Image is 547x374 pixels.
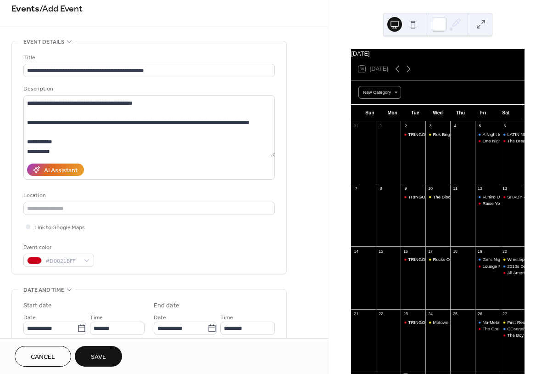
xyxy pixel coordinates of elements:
span: Event details [23,37,64,47]
div: 23 [403,311,408,317]
div: 5 [477,124,483,129]
div: TRINGO [Trivia & Bingo] [401,319,425,325]
div: One Night Band | Front Stage [475,138,500,144]
div: 26 [477,311,483,317]
div: 8 [378,186,384,192]
div: [DATE] [351,49,525,58]
div: All American Throwbacks - FRONT STAGE [500,270,525,276]
div: 17 [428,249,433,254]
div: A Night to #RockOutMS with Dueling Pianos [475,131,500,137]
div: Rocks Off (Rolling Stones Tribute) | Beer Garden Concert [425,256,450,262]
div: 10 [428,186,433,192]
div: The Blooze Brothers | Beer Garden Concert [425,194,450,200]
div: Mon [381,105,404,121]
div: Start date [23,301,52,311]
div: Wed [426,105,449,121]
div: Thu [449,105,472,121]
div: End date [154,301,179,311]
div: Tue [404,105,426,121]
div: Rok Brigade (Def Leppard Tribute) | Beer Garden Concert [433,131,546,137]
span: Date [23,313,36,323]
div: Title [23,53,273,62]
div: The Bread Machine - FRONT STAGE [500,138,525,144]
div: 18 [452,249,458,254]
span: Date and time [23,285,64,295]
div: Motown Nation | Beer Garden Concert [433,319,508,325]
div: 27 [502,311,508,317]
div: 11 [452,186,458,192]
div: Lounge Puppets - FRONT STAGE [475,263,500,269]
div: Fri [472,105,494,121]
span: #D0021BFF [45,256,79,266]
div: The Boy Band Night - FRONT STAGE [500,332,525,338]
div: 13 [502,186,508,192]
div: SHADY - A Live Band Tribute to the Music of Eminem - FRONT STAGE [500,194,525,200]
div: Girl's Night Out - THE SHOW [475,256,500,262]
div: Rocks Off (Rolling Stones Tribute) | Beer Garden Concert [433,256,545,262]
span: Time [90,313,103,323]
div: The Blooze Brothers | Beer Garden Concert [433,194,518,200]
div: Funk'd Up - PERFORMANCE HALL [475,194,500,200]
div: 24 [428,311,433,317]
div: 25 [452,311,458,317]
div: TRINGO [Trivia & Bingo] [408,131,457,137]
span: Link to Google Maps [34,223,85,232]
span: Time [220,313,233,323]
span: Save [91,352,106,362]
div: TRINGO [Trivia & Bingo] [401,131,425,137]
div: Description [23,84,273,94]
div: 1 [378,124,384,129]
div: 21 [353,311,359,317]
button: Save [75,346,122,367]
div: 2 [403,124,408,129]
div: TRINGO [Trivia & Bingo] [408,319,457,325]
div: TRINGO [Trivia & Bingo] [408,256,457,262]
div: The Country Night - FRONT STAGE [475,326,500,332]
div: CCsegeR (CCR and Bob Seger Tribute) - PERFORMANCE HALL [500,326,525,332]
div: 6 [502,124,508,129]
div: TRINGO [Trivia & Bingo] [401,256,425,262]
div: LATIN NIGHT | Performance Hall [500,131,525,137]
div: 7 [353,186,359,192]
div: First Responder Cook-Off [500,319,525,325]
div: Sat [495,105,517,121]
div: Location [23,191,273,200]
div: Girl's Night Out - THE SHOW [482,256,540,262]
div: TRINGO [Trivia & Bingo] [408,194,457,200]
div: Rok Brigade (Def Leppard Tribute) | Beer Garden Concert [425,131,450,137]
div: 12 [477,186,483,192]
div: Wrestlepalooza Watch Party [500,256,525,262]
div: 3 [428,124,433,129]
div: 4 [452,124,458,129]
span: Date [154,313,166,323]
div: 9 [403,186,408,192]
div: AI Assistant [44,166,78,176]
div: 16 [403,249,408,254]
div: Motown Nation | Beer Garden Concert [425,319,450,325]
div: 15 [378,249,384,254]
div: Nu-Metal Night - Tributes to System of a Down / Deftones / Linkin Park - PERFORMANCE HALL [475,319,500,325]
div: TRINGO [Trivia & Bingo] [401,194,425,200]
div: Raise Your Glass - FRONT STAGE [475,200,500,206]
button: AI Assistant [27,164,84,176]
div: 19 [477,249,483,254]
div: 22 [378,311,384,317]
button: Cancel [15,346,71,367]
span: Cancel [31,352,55,362]
div: 14 [353,249,359,254]
div: 2010s Dance Party - Presented by Throwback 100.3 [500,263,525,269]
div: 20 [502,249,508,254]
div: Event color [23,243,92,252]
div: 31 [353,124,359,129]
div: One Night Band | Front Stage [482,138,540,144]
div: Sun [358,105,381,121]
